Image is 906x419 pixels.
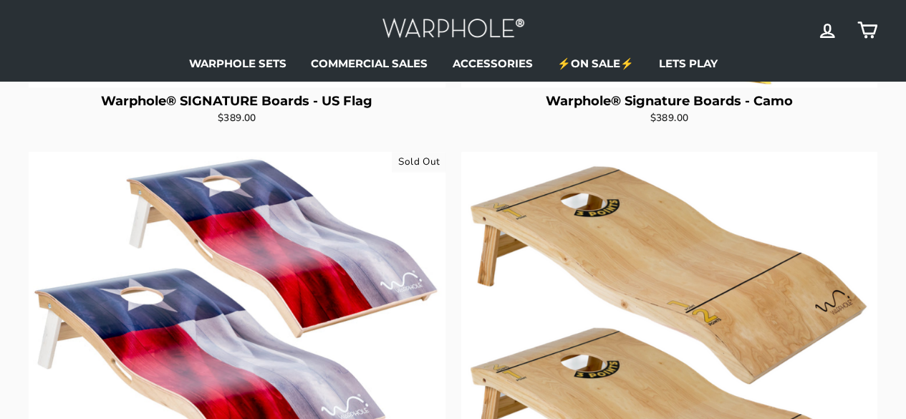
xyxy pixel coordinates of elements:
[392,152,445,172] div: Sold Out
[647,52,728,74] a: LETS PLAY
[300,52,438,74] a: COMMERCIAL SALES
[29,52,877,74] ul: Primary
[29,111,445,125] div: $389.00
[442,52,544,74] a: ACCESSORIES
[461,111,878,125] div: $389.00
[29,95,445,107] div: Warphole® SIGNATURE Boards - US Flag
[461,95,878,107] div: Warphole® Signature Boards - Camo
[546,52,645,74] a: ⚡ON SALE⚡
[382,14,525,45] img: Warphole
[178,52,297,74] a: WARPHOLE SETS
